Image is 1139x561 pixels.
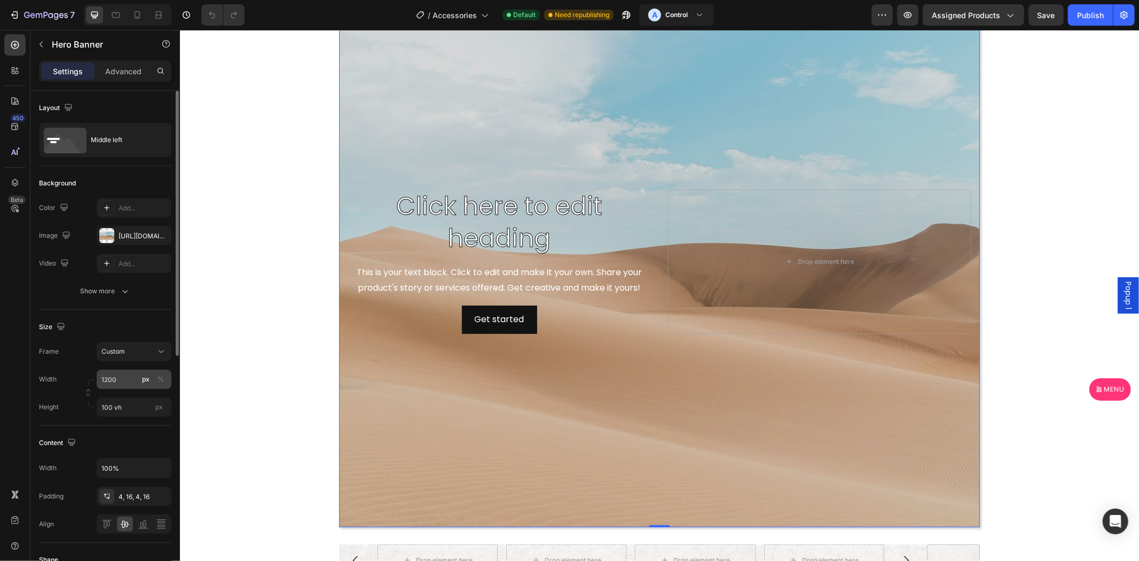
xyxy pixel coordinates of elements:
[236,526,293,535] div: Drop element here
[932,10,1000,21] span: Assigned Products
[39,101,75,115] div: Layout
[91,128,156,152] div: Middle left
[39,492,64,501] div: Padding
[39,256,71,271] div: Video
[1103,509,1128,534] div: Open Intercom Messenger
[97,458,171,478] input: Auto
[652,10,657,20] p: A
[1028,4,1064,26] button: Save
[39,436,78,450] div: Content
[909,348,951,371] a: Menu
[119,231,169,241] div: [URL][DOMAIN_NAME]
[295,282,344,298] div: Get started
[39,375,57,384] label: Width
[155,403,163,411] span: px
[39,519,54,529] div: Align
[201,4,245,26] div: Undo/Redo
[180,30,1139,561] iframe: To enrich screen reader interactions, please activate Accessibility in Grammarly extension settings
[493,526,550,535] div: Drop element here
[282,276,357,304] button: Get started
[39,201,70,215] div: Color
[142,375,150,384] div: px
[10,114,26,122] div: 450
[119,204,169,213] div: Add...
[39,282,171,301] button: Show more
[943,252,954,279] span: Popup 1
[97,398,171,417] input: px
[1038,11,1055,20] span: Save
[711,516,741,546] button: Carousel Next Arrow
[1068,4,1113,26] button: Publish
[8,196,26,204] div: Beta
[168,234,471,267] div: This is your text block. Click to edit and make it your own. Share your product's story or servic...
[154,373,167,386] button: px
[39,347,59,356] label: Frame
[97,342,171,361] button: Custom
[924,355,945,364] p: Menu
[639,4,714,26] button: AControl
[428,10,430,21] span: /
[923,4,1024,26] button: Assigned Products
[622,526,679,535] div: Drop element here
[555,10,609,20] span: Need republishing
[119,259,169,269] div: Add...
[81,286,130,297] div: Show more
[158,375,164,384] div: %
[39,402,59,412] label: Height
[4,4,80,26] button: 7
[53,66,83,77] p: Settings
[39,320,67,334] div: Size
[168,160,471,226] h2: Click here to edit heading
[101,347,125,356] span: Custom
[39,178,76,188] div: Background
[618,228,674,236] div: Drop element here
[105,66,142,77] p: Advanced
[39,229,73,243] div: Image
[139,373,152,386] button: %
[119,492,169,502] div: 4, 16, 4, 16
[52,38,143,51] p: Hero Banner
[70,9,75,21] p: 7
[39,463,57,473] div: Width
[97,370,171,389] input: px%
[1077,10,1104,21] div: Publish
[161,516,191,546] button: Carousel Back Arrow
[433,10,477,21] span: Accessories
[365,526,421,535] div: Drop element here
[513,10,536,20] span: Default
[665,10,688,20] h3: Control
